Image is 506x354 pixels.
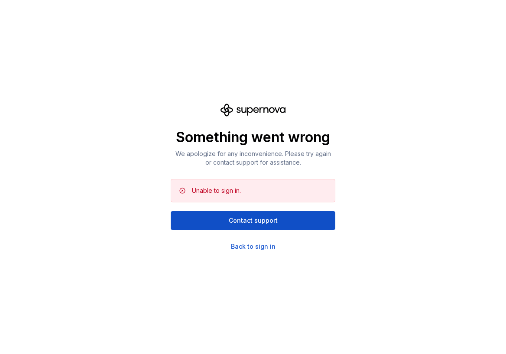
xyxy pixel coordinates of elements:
[171,211,335,230] button: Contact support
[171,149,335,167] p: We apologize for any inconvenience. Please try again or contact support for assistance.
[231,242,276,251] a: Back to sign in
[171,129,335,146] p: Something went wrong
[229,216,278,225] span: Contact support
[192,186,241,195] div: Unable to sign in.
